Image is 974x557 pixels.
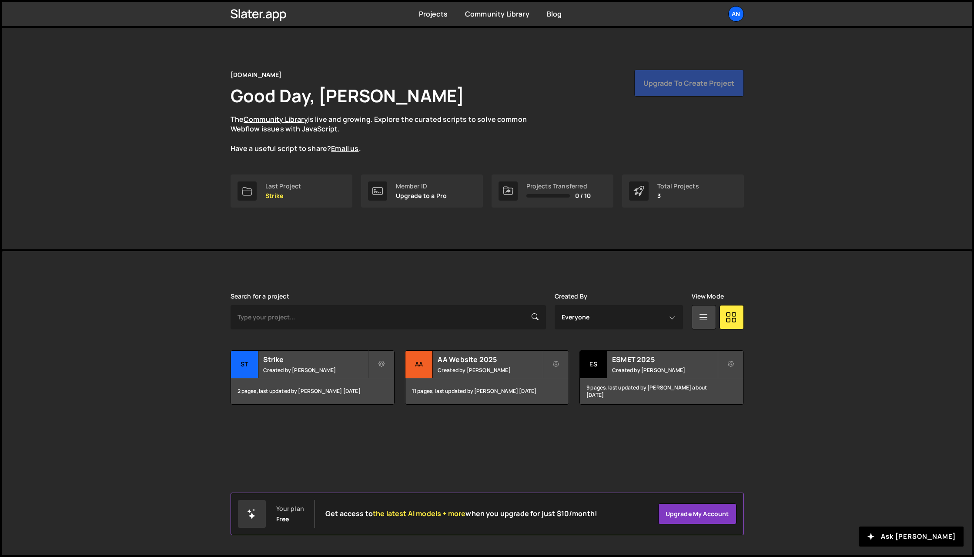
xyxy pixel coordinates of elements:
[657,183,699,190] div: Total Projects
[265,192,301,199] p: Strike
[526,183,591,190] div: Projects Transferred
[555,293,588,300] label: Created By
[438,366,542,374] small: Created by [PERSON_NAME]
[658,503,736,524] a: Upgrade my account
[244,114,308,124] a: Community Library
[231,114,544,154] p: The is live and growing. Explore the curated scripts to solve common Webflow issues with JavaScri...
[579,350,743,405] a: ES ESMET 2025 Created by [PERSON_NAME] 9 pages, last updated by [PERSON_NAME] about [DATE]
[575,192,591,199] span: 0 / 10
[231,293,289,300] label: Search for a project
[276,516,289,523] div: Free
[396,183,447,190] div: Member ID
[547,9,562,19] a: Blog
[657,192,699,199] p: 3
[405,350,569,405] a: AA AA Website 2025 Created by [PERSON_NAME] 11 pages, last updated by [PERSON_NAME] [DATE]
[728,6,744,22] a: An
[396,192,447,199] p: Upgrade to a Pro
[231,378,394,404] div: 2 pages, last updated by [PERSON_NAME] [DATE]
[405,351,433,378] div: AA
[580,351,607,378] div: ES
[231,70,282,80] div: [DOMAIN_NAME]
[465,9,529,19] a: Community Library
[438,355,542,364] h2: AA Website 2025
[859,527,964,547] button: Ask [PERSON_NAME]
[231,174,352,208] a: Last Project Strike
[325,510,597,518] h2: Get access to when you upgrade for just $10/month!
[263,366,368,374] small: Created by [PERSON_NAME]
[231,84,465,107] h1: Good Day, [PERSON_NAME]
[231,350,395,405] a: St Strike Created by [PERSON_NAME] 2 pages, last updated by [PERSON_NAME] [DATE]
[612,366,717,374] small: Created by [PERSON_NAME]
[580,378,743,404] div: 9 pages, last updated by [PERSON_NAME] about [DATE]
[612,355,717,364] h2: ESMET 2025
[231,351,258,378] div: St
[231,305,546,329] input: Type your project...
[405,378,569,404] div: 11 pages, last updated by [PERSON_NAME] [DATE]
[419,9,448,19] a: Projects
[276,505,304,512] div: Your plan
[692,293,724,300] label: View Mode
[373,509,465,518] span: the latest AI models + more
[265,183,301,190] div: Last Project
[263,355,368,364] h2: Strike
[331,144,358,153] a: Email us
